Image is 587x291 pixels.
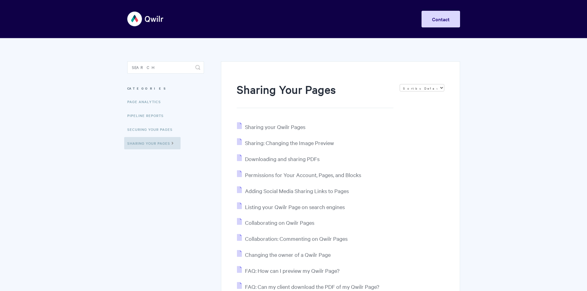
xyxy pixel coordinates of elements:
a: Sharing: Changing the Image Preview [237,139,334,146]
span: Sharing your Qwilr Pages [245,123,305,130]
a: Securing Your Pages [127,123,177,135]
a: FAQ: How can I preview my Qwilr Page? [237,267,340,274]
a: Adding Social Media Sharing Links to Pages [237,187,349,194]
a: Changing the owner of a Qwilr Page [237,251,331,258]
span: FAQ: Can my client download the PDF of my Qwilr Page? [245,283,379,290]
span: Collaborating on Qwilr Pages [245,219,314,226]
span: Downloading and sharing PDFs [245,155,320,162]
h1: Sharing Your Pages [237,82,393,108]
span: FAQ: How can I preview my Qwilr Page? [245,267,340,274]
select: Page reloads on selection [400,84,444,91]
a: Sharing Your Pages [124,137,181,149]
a: Downloading and sharing PDFs [237,155,320,162]
a: Contact [422,11,460,27]
a: Collaborating on Qwilr Pages [237,219,314,226]
span: Listing your Qwilr Page on search engines [245,203,345,210]
span: Collaboration: Commenting on Qwilr Pages [245,235,348,242]
h3: Categories [127,83,204,94]
a: Pipeline reports [127,109,168,122]
a: Page Analytics [127,95,165,108]
img: Qwilr Help Center [127,7,164,30]
span: Changing the owner of a Qwilr Page [245,251,331,258]
span: Sharing: Changing the Image Preview [245,139,334,146]
a: FAQ: Can my client download the PDF of my Qwilr Page? [237,283,379,290]
a: Permissions for Your Account, Pages, and Blocks [237,171,361,178]
a: Sharing your Qwilr Pages [237,123,305,130]
a: Collaboration: Commenting on Qwilr Pages [237,235,348,242]
span: Adding Social Media Sharing Links to Pages [245,187,349,194]
a: Listing your Qwilr Page on search engines [237,203,345,210]
input: Search [127,61,204,74]
span: Permissions for Your Account, Pages, and Blocks [245,171,361,178]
